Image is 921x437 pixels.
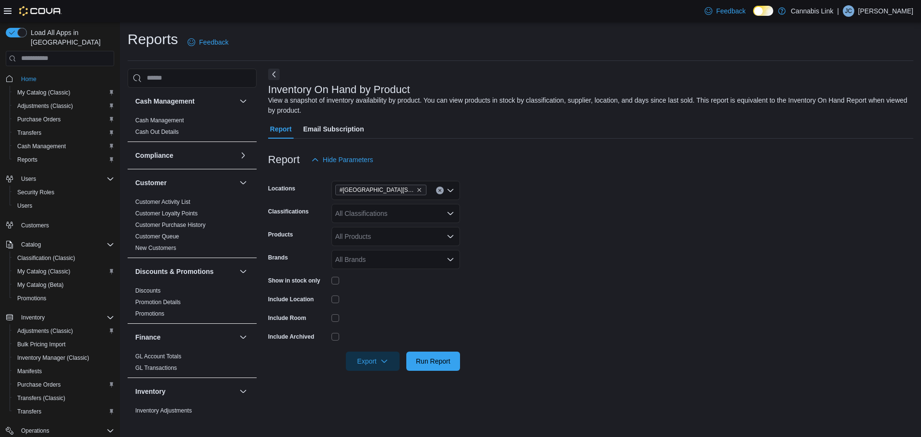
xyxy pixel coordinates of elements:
[17,129,41,137] span: Transfers
[17,116,61,123] span: Purchase Orders
[17,295,47,302] span: Promotions
[135,310,165,318] span: Promotions
[17,173,40,185] button: Users
[268,69,280,80] button: Next
[753,6,773,16] input: Dark Mode
[340,185,414,195] span: #[GEOGRAPHIC_DATA][STREET_ADDRESS]
[135,387,165,396] h3: Inventory
[447,210,454,217] button: Open list of options
[268,95,909,116] div: View a snapshot of inventory availability by product. You can view products in stock by classific...
[237,331,249,343] button: Finance
[17,408,41,415] span: Transfers
[13,339,70,350] a: Bulk Pricing Import
[135,198,190,206] span: Customer Activity List
[237,177,249,189] button: Customer
[13,366,114,377] span: Manifests
[13,279,114,291] span: My Catalog (Beta)
[135,178,236,188] button: Customer
[135,332,236,342] button: Finance
[268,333,314,341] label: Include Archived
[13,127,45,139] a: Transfers
[135,298,181,306] span: Promotion Details
[13,187,114,198] span: Security Roles
[17,425,53,437] button: Operations
[135,233,179,240] span: Customer Queue
[10,365,118,378] button: Manifests
[10,251,118,265] button: Classification (Classic)
[13,127,114,139] span: Transfers
[184,33,232,52] a: Feedback
[17,220,53,231] a: Customers
[352,352,394,371] span: Export
[237,150,249,161] button: Compliance
[268,84,410,95] h3: Inventory On Hand by Product
[17,73,114,85] span: Home
[436,187,444,194] button: Clear input
[21,241,41,248] span: Catalog
[21,222,49,229] span: Customers
[10,351,118,365] button: Inventory Manager (Classic)
[2,238,118,251] button: Catalog
[268,208,309,215] label: Classifications
[13,325,114,337] span: Adjustments (Classic)
[335,185,426,195] span: #1 1175 Hyde Park Road, Unit 2B
[13,392,69,404] a: Transfers (Classic)
[17,354,89,362] span: Inventory Manager (Classic)
[237,266,249,277] button: Discounts & Promotions
[17,281,64,289] span: My Catalog (Beta)
[406,352,460,371] button: Run Report
[17,239,114,250] span: Catalog
[323,155,373,165] span: Hide Parameters
[19,6,62,16] img: Cova
[13,141,114,152] span: Cash Management
[135,151,236,160] button: Compliance
[135,299,181,306] a: Promotion Details
[268,314,306,322] label: Include Room
[21,314,45,321] span: Inventory
[13,154,41,165] a: Reports
[701,1,749,21] a: Feedback
[13,100,77,112] a: Adjustments (Classic)
[13,200,114,212] span: Users
[135,287,161,294] a: Discounts
[2,218,118,232] button: Customers
[843,5,854,17] div: Jenna Coles
[199,37,228,47] span: Feedback
[135,365,177,371] a: GL Transactions
[17,341,66,348] span: Bulk Pricing Import
[128,30,178,49] h1: Reports
[268,185,295,192] label: Locations
[716,6,745,16] span: Feedback
[303,119,364,139] span: Email Subscription
[10,113,118,126] button: Purchase Orders
[135,128,179,136] span: Cash Out Details
[17,381,61,389] span: Purchase Orders
[17,254,75,262] span: Classification (Classic)
[128,285,257,323] div: Discounts & Promotions
[13,406,114,417] span: Transfers
[17,202,32,210] span: Users
[13,252,114,264] span: Classification (Classic)
[13,279,68,291] a: My Catalog (Beta)
[17,73,40,85] a: Home
[10,338,118,351] button: Bulk Pricing Import
[447,256,454,263] button: Open list of options
[237,386,249,397] button: Inventory
[128,351,257,378] div: Finance
[13,352,114,364] span: Inventory Manager (Classic)
[13,141,70,152] a: Cash Management
[13,392,114,404] span: Transfers (Classic)
[135,178,166,188] h3: Customer
[17,156,37,164] span: Reports
[135,199,190,205] a: Customer Activity List
[307,150,377,169] button: Hide Parameters
[17,367,42,375] span: Manifests
[135,267,236,276] button: Discounts & Promotions
[135,244,176,252] span: New Customers
[135,117,184,124] a: Cash Management
[13,252,79,264] a: Classification (Classic)
[13,352,93,364] a: Inventory Manager (Classic)
[13,114,65,125] a: Purchase Orders
[2,72,118,86] button: Home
